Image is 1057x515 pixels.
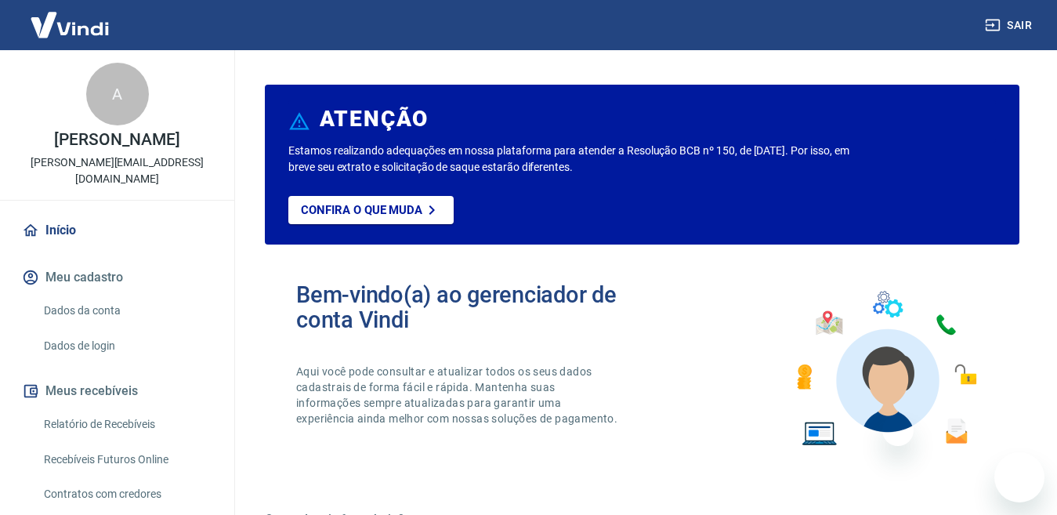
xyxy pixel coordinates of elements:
div: A [86,63,149,125]
a: Contratos com credores [38,478,215,510]
p: Estamos realizando adequações em nossa plataforma para atender a Resolução BCB nº 150, de [DATE].... [288,143,854,176]
h2: Bem-vindo(a) ao gerenciador de conta Vindi [296,282,643,332]
a: Confira o que muda [288,196,454,224]
a: Início [19,213,215,248]
p: [PERSON_NAME] [54,132,179,148]
button: Meu cadastro [19,260,215,295]
p: [PERSON_NAME][EMAIL_ADDRESS][DOMAIN_NAME] [13,154,222,187]
p: Confira o que muda [301,203,422,217]
img: Vindi [19,1,121,49]
a: Dados de login [38,330,215,362]
img: Imagem de um avatar masculino com diversos icones exemplificando as funcionalidades do gerenciado... [783,282,988,455]
p: Aqui você pode consultar e atualizar todos os seus dados cadastrais de forma fácil e rápida. Mant... [296,364,621,426]
iframe: Botão para abrir a janela de mensagens [994,452,1044,502]
h6: ATENÇÃO [320,111,429,127]
iframe: Fechar mensagem [882,415,914,446]
button: Meus recebíveis [19,374,215,408]
a: Relatório de Recebíveis [38,408,215,441]
button: Sair [982,11,1038,40]
a: Dados da conta [38,295,215,327]
a: Recebíveis Futuros Online [38,444,215,476]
